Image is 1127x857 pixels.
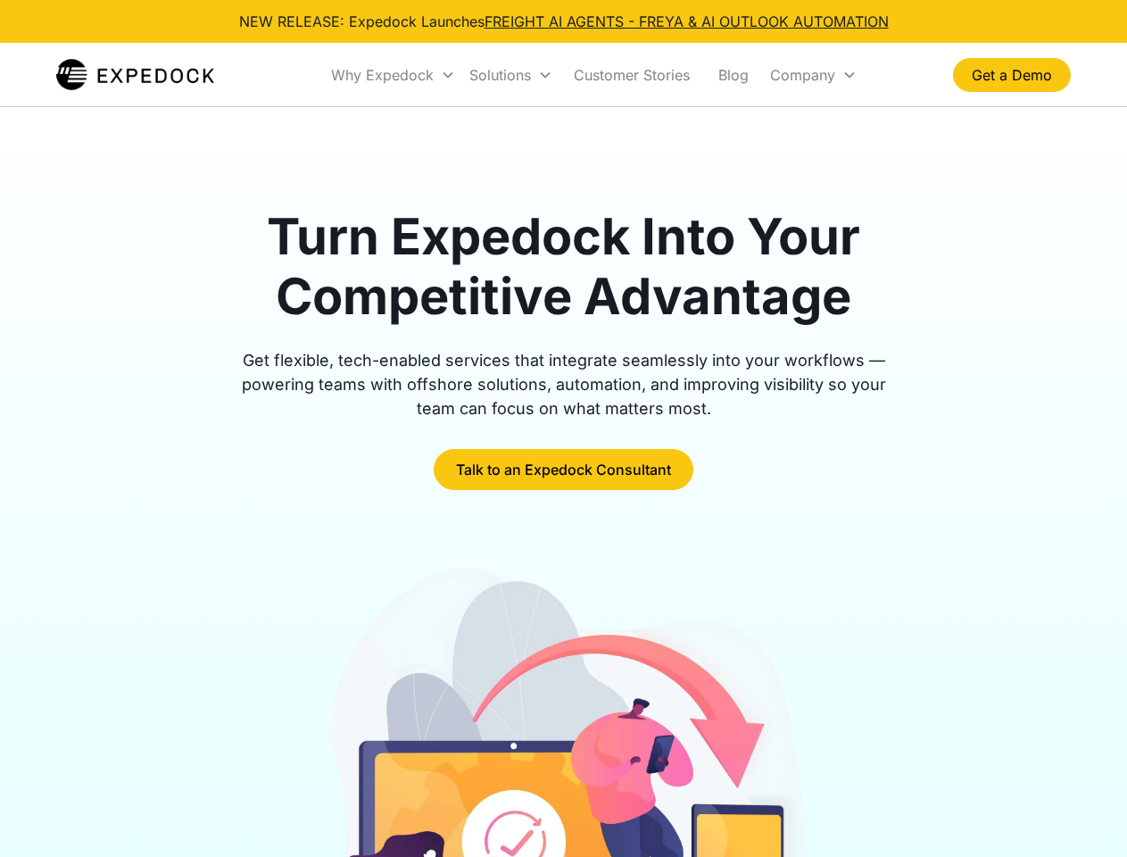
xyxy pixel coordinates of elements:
[704,45,763,105] a: Blog
[56,57,214,93] img: Expedock Logo
[331,66,434,84] div: Why Expedock
[559,45,704,105] a: Customer Stories
[324,45,462,105] div: Why Expedock
[221,207,907,327] h1: Turn Expedock Into Your Competitive Advantage
[221,348,907,420] div: Get flexible, tech-enabled services that integrate seamlessly into your workflows — powering team...
[239,11,889,32] div: NEW RELEASE: Expedock Launches
[462,45,559,105] div: Solutions
[434,449,693,490] a: Talk to an Expedock Consultant
[469,66,531,84] div: Solutions
[485,12,889,30] a: FREIGHT AI AGENTS - FREYA & AI OUTLOOK AUTOMATION
[953,58,1071,92] a: Get a Demo
[56,57,214,93] a: home
[770,66,835,84] div: Company
[1038,771,1127,857] iframe: Chat Widget
[763,45,864,105] div: Company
